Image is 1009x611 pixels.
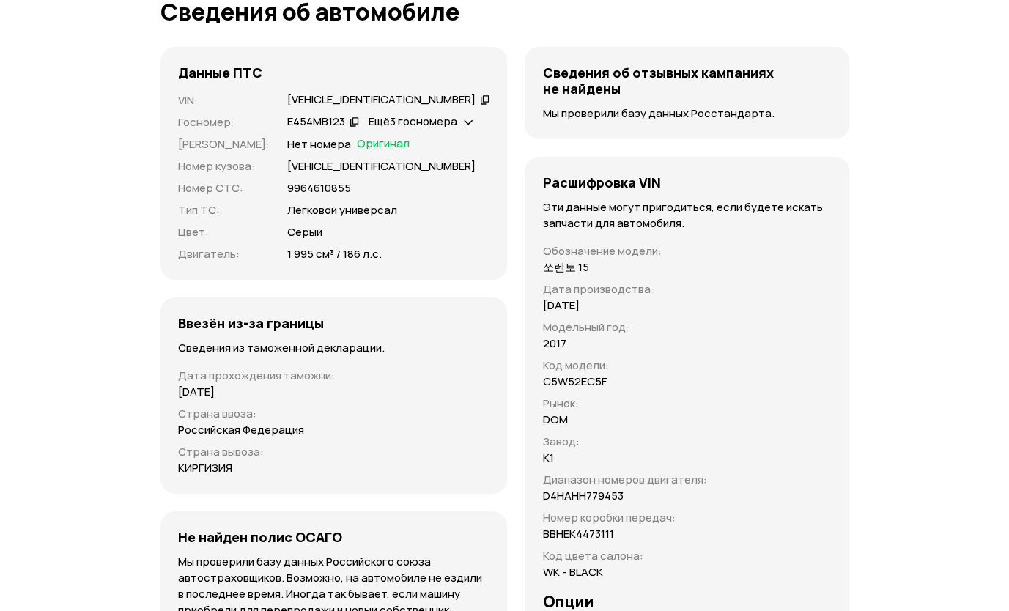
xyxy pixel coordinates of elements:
p: Обозначение модели : [542,243,706,259]
p: Страна ввоза : [178,406,490,422]
span: Оригинал [357,136,410,152]
p: Легковой универсал [287,202,397,218]
p: Дата производства : [542,281,706,297]
p: Серый [287,224,322,240]
p: Цвет : [178,224,270,240]
p: [DATE] [178,384,215,400]
p: VIN : [178,92,270,108]
p: 1 995 см³ / 186 л.с. [287,246,382,262]
p: Модельный год : [542,319,706,336]
p: Госномер : [178,114,270,130]
p: Дата прохождения таможни : [178,368,490,384]
span: Ещё 3 госномера [368,114,457,129]
p: Двигатель : [178,246,270,262]
p: Номер кузова : [178,158,270,174]
h4: Не найден полис ОСАГО [178,529,342,545]
p: [VEHICLE_IDENTIFICATION_NUMBER] [287,158,476,174]
div: [VEHICLE_IDENTIFICATION_NUMBER] [287,92,476,108]
h4: Данные ПТС [178,64,262,81]
p: Код цвета салона : [542,548,706,564]
p: [PERSON_NAME] : [178,136,270,152]
p: Нет номера [287,136,351,152]
p: Эти данные могут пригодиться, если будете искать запчасти для автомобиля. [542,199,831,232]
p: 9964610855 [287,180,351,196]
p: 쏘렌토 15 [542,259,588,275]
p: BBHEK4473111 [542,526,613,542]
p: WK - BLACK [542,564,602,580]
p: 2017 [542,336,566,352]
div: Е454МВ123 [287,114,345,130]
p: Страна вывоза : [178,444,490,460]
h4: Сведения об отзывных кампаниях не найдены [542,64,831,97]
p: D4HAHH779453 [542,488,623,504]
p: [DATE] [542,297,579,314]
p: Завод : [542,434,706,450]
h3: Опции [542,592,594,611]
p: КИРГИЗИЯ [178,460,232,476]
p: Мы проверили базу данных Росстандарта. [542,105,831,122]
p: Номер СТС : [178,180,270,196]
p: Сведения из таможенной декларации. [178,340,490,356]
p: Российская Федерация [178,422,304,438]
p: DOM [542,412,567,428]
p: K1 [542,450,553,466]
p: Код модели : [542,358,706,374]
h4: Расшифровка VIN [542,174,660,190]
p: Рынок : [542,396,706,412]
p: Тип ТС : [178,202,270,218]
p: Диапазон номеров двигателя : [542,472,706,488]
p: C5W52EC5F [542,374,606,390]
h4: Ввезён из-за границы [178,315,324,331]
p: Номер коробки передач : [542,510,706,526]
